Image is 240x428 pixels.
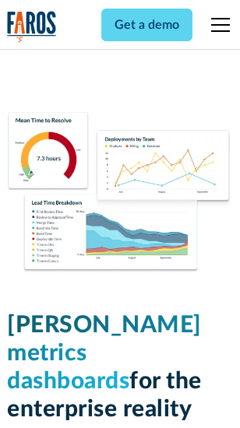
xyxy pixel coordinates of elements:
[7,311,233,423] h1: for the enterprise reality
[7,11,57,43] img: Logo of the analytics and reporting company Faros.
[7,314,202,393] span: [PERSON_NAME] metrics dashboards
[7,11,57,43] a: home
[7,112,233,274] img: Dora Metrics Dashboard
[101,9,192,41] a: Get a demo
[202,6,233,44] div: menu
